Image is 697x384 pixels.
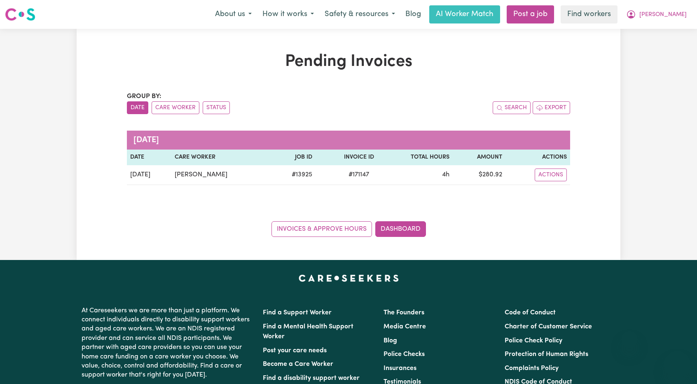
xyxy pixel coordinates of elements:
span: [PERSON_NAME] [639,10,687,19]
button: Safety & resources [319,6,400,23]
a: Charter of Customer Service [505,323,592,330]
td: $ 280.92 [453,165,505,185]
button: sort invoices by date [127,101,148,114]
th: Actions [505,150,570,165]
a: Find a Mental Health Support Worker [263,323,353,340]
iframe: Close message [621,331,638,348]
a: AI Worker Match [429,5,500,23]
a: Become a Care Worker [263,361,333,368]
a: Dashboard [375,221,426,237]
a: Find a disability support worker [263,375,360,382]
td: [DATE] [127,165,171,185]
a: Complaints Policy [505,365,559,372]
a: Find a Support Worker [263,309,332,316]
button: Search [493,101,531,114]
td: # 13925 [270,165,316,185]
span: 4 hours [442,171,449,178]
a: Blog [384,337,397,344]
button: Actions [535,169,567,181]
a: Invoices & Approve Hours [271,221,372,237]
a: Protection of Human Rights [505,351,588,358]
a: Post your care needs [263,347,327,354]
th: Date [127,150,171,165]
button: About us [210,6,257,23]
h1: Pending Invoices [127,52,570,72]
a: Code of Conduct [505,309,556,316]
a: Media Centre [384,323,426,330]
a: Police Checks [384,351,425,358]
a: The Founders [384,309,424,316]
iframe: Button to launch messaging window [664,351,690,377]
a: Careseekers logo [5,5,35,24]
a: Insurances [384,365,416,372]
th: Job ID [270,150,316,165]
a: Post a job [507,5,554,23]
a: Blog [400,5,426,23]
span: # 171147 [344,170,374,180]
th: Amount [453,150,505,165]
td: [PERSON_NAME] [171,165,270,185]
p: At Careseekers we are more than just a platform. We connect individuals directly to disability su... [82,303,253,383]
button: Export [533,101,570,114]
img: Careseekers logo [5,7,35,22]
button: sort invoices by paid status [203,101,230,114]
th: Care Worker [171,150,270,165]
caption: [DATE] [127,131,570,150]
a: Find workers [561,5,617,23]
span: Group by: [127,93,161,100]
button: My Account [621,6,692,23]
a: Police Check Policy [505,337,562,344]
a: Careseekers home page [299,275,399,281]
th: Invoice ID [316,150,377,165]
th: Total Hours [377,150,453,165]
button: sort invoices by care worker [152,101,199,114]
button: How it works [257,6,319,23]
